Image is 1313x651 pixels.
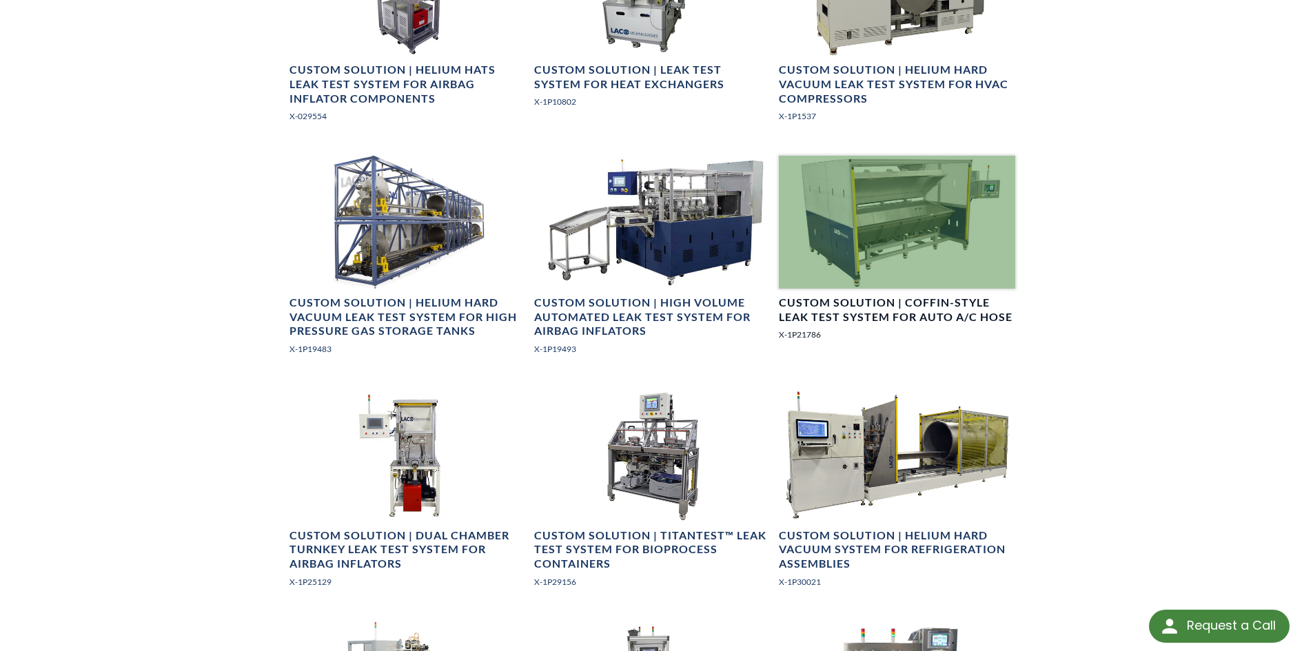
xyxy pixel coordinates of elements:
h4: Custom Solution | TITANTEST™ Leak Test System for Bioprocess Containers [534,528,771,571]
h4: Custom Solution | Helium Hard Vacuum System for Refrigeration Assemblies [779,528,1015,571]
p: X-1P21786 [779,328,1015,341]
img: round button [1159,615,1181,637]
h4: Custom Solution | Leak Test System for Heat Exchangers [534,63,771,92]
p: X-1P29156 [534,575,771,588]
a: Turnkey leak test system for leak testing bioprocess containersCustom Solution | TITANTEST™ Leak ... [534,389,771,599]
p: X-1P25129 [289,575,526,588]
a: Helium Hard Vacuum Leak Test System for Refrigeration AssembliesCustom Solution | Helium Hard Vac... [779,389,1015,599]
a: Front View of Coffin-Style Leak Test System for Auto/AC HoseCustom Solution | Coffin-Style Leak T... [779,156,1015,352]
div: Request a Call [1149,610,1290,643]
div: Request a Call [1187,610,1276,641]
a: Dual Chamber Turnkey Leak Test System for Airbag InflatorsCustom Solution | Dual Chamber Turnkey ... [289,389,526,599]
p: X-1P19483 [289,342,526,355]
p: X-029554 [289,110,526,123]
p: X-1P10802 [534,95,771,108]
h4: Custom Solution | Helium Hard Vacuum Leak Test System for HVAC Compressors [779,63,1015,105]
h4: Custom Solution | High Volume Automated Leak Test System for Airbag Inflators [534,296,771,338]
p: X-1P19493 [534,342,771,355]
h4: Custom Solution | Helium Hard Vacuum Leak Test System for High Pressure Gas Storage Tanks [289,296,526,338]
h4: Custom Solution | Helium HATS Leak Test System for Airbag Inflator Components [289,63,526,105]
a: Isometric view of high volume production leak test system with part conveyors and roboticsCustom ... [534,156,771,366]
p: X-1P30021 [779,575,1015,588]
p: X-1P1537 [779,110,1015,123]
h4: Custom Solution | Dual Chamber Turnkey Leak Test System for Airbag Inflators [289,528,526,571]
h4: Custom Solution | Coffin-Style Leak Test System for Auto A/C Hose [779,296,1015,324]
a: Helium Hard Vacuum Leak Test System for High Pressure Gas Storage TanksCustom Solution | Helium H... [289,156,526,366]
